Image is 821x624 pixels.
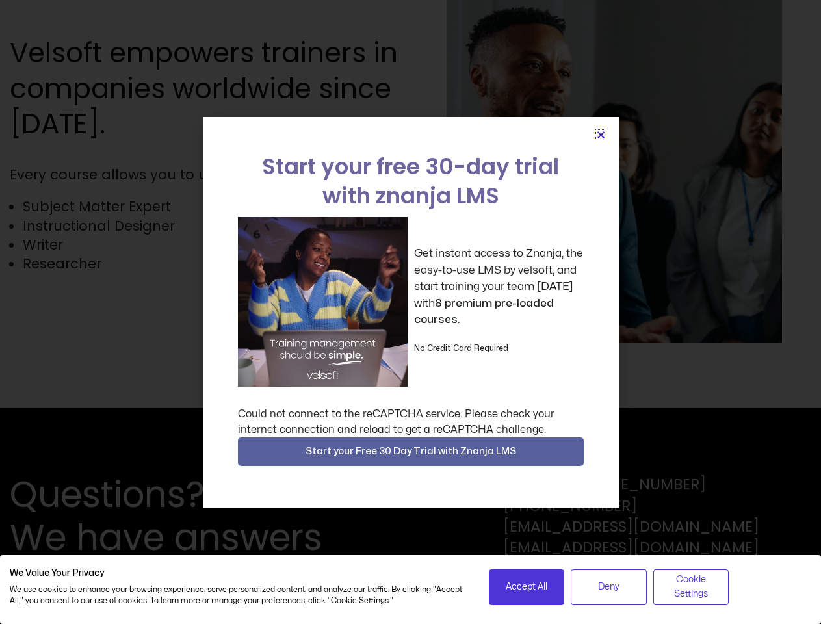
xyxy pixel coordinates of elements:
[306,444,516,460] span: Start your Free 30 Day Trial with Znanja LMS
[414,344,508,352] strong: No Credit Card Required
[238,406,584,437] div: Could not connect to the reCAPTCHA service. Please check your internet connection and reload to g...
[598,580,619,594] span: Deny
[414,245,584,328] p: Get instant access to Znanja, the easy-to-use LMS by velsoft, and start training your team [DATE]...
[662,573,721,602] span: Cookie Settings
[10,567,469,579] h2: We Value Your Privacy
[506,580,547,594] span: Accept All
[414,298,554,326] strong: 8 premium pre-loaded courses
[238,437,584,466] button: Start your Free 30 Day Trial with Znanja LMS
[238,152,584,211] h2: Start your free 30-day trial with znanja LMS
[596,130,606,140] a: Close
[653,569,729,605] button: Adjust cookie preferences
[10,584,469,606] p: We use cookies to enhance your browsing experience, serve personalized content, and analyze our t...
[571,569,647,605] button: Deny all cookies
[489,569,565,605] button: Accept all cookies
[238,217,408,387] img: a woman sitting at her laptop dancing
